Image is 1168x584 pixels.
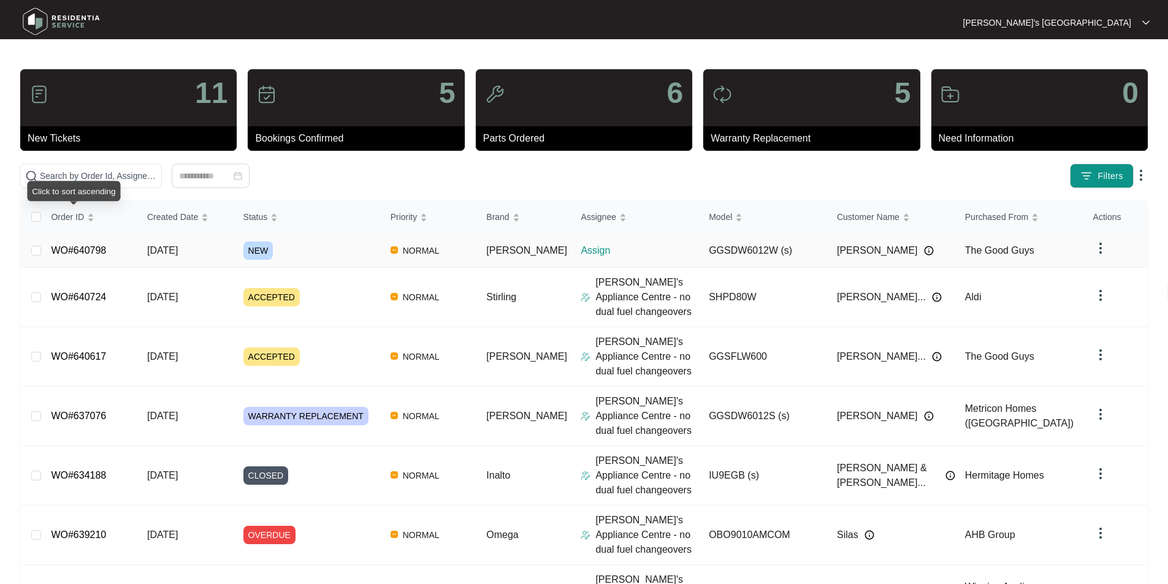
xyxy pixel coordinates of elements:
[137,201,234,233] th: Created Date
[51,245,106,256] a: WO#640798
[147,470,178,480] span: [DATE]
[1070,164,1134,188] button: filter iconFilters
[581,292,590,302] img: Assigner Icon
[398,468,445,483] span: NORMAL
[837,461,939,490] span: [PERSON_NAME] & [PERSON_NAME]...
[439,78,456,108] p: 5
[1122,78,1139,108] p: 0
[398,349,445,364] span: NORMAL
[1093,347,1108,362] img: dropdown arrow
[837,243,918,258] span: [PERSON_NAME]
[243,347,300,366] span: ACCEPTED
[581,530,590,540] img: Assigner Icon
[1093,241,1108,256] img: dropdown arrow
[255,131,464,146] p: Bookings Confirmed
[895,78,911,108] p: 5
[699,327,827,387] td: GGSFLW600
[965,529,1015,540] span: AHB Group
[932,352,942,362] img: Info icon
[243,466,289,485] span: CLOSED
[51,411,106,421] a: WO#637076
[391,210,418,224] span: Priority
[837,210,899,224] span: Customer Name
[712,85,732,104] img: icon
[965,245,1034,256] span: The Good Guys
[243,210,268,224] span: Status
[699,446,827,506] td: IU9EGB (s)
[243,526,296,544] span: OVERDUE
[28,131,237,146] p: New Tickets
[18,3,104,40] img: residentia service logo
[391,293,398,300] img: Vercel Logo
[257,85,277,104] img: icon
[699,233,827,268] td: GGSDW6012W (s)
[243,288,300,306] span: ACCEPTED
[699,201,827,233] th: Model
[965,470,1044,480] span: Hermitage Homes
[965,351,1034,362] span: The Good Guys
[595,513,699,557] p: [PERSON_NAME]'s Appliance Centre - no dual fuel changeovers
[837,349,926,364] span: [PERSON_NAME]...
[51,529,106,540] a: WO#639210
[476,201,571,233] th: Brand
[581,411,590,421] img: Assigner Icon
[963,17,1131,29] p: [PERSON_NAME]'s [GEOGRAPHIC_DATA]
[924,411,934,421] img: Info icon
[1134,168,1148,183] img: dropdown arrow
[147,351,178,362] span: [DATE]
[40,169,156,183] input: Search by Order Id, Assignee Name, Customer Name, Brand and Model
[837,409,918,423] span: [PERSON_NAME]
[924,246,934,256] img: Info icon
[147,292,178,302] span: [DATE]
[51,351,106,362] a: WO#640617
[398,243,445,258] span: NORMAL
[147,529,178,540] span: [DATE]
[595,335,699,379] p: [PERSON_NAME]'s Appliance Centre - no dual fuel changeovers
[25,170,37,182] img: search-icon
[486,292,516,302] span: Stirling
[195,78,227,108] p: 11
[147,245,178,256] span: [DATE]
[965,403,1074,428] span: Metricon Homes ([GEOGRAPHIC_DATA])
[486,245,567,256] span: [PERSON_NAME]
[699,268,827,327] td: SHPD80W
[486,529,518,540] span: Omega
[837,290,926,305] span: [PERSON_NAME]...
[1093,288,1108,303] img: dropdown arrow
[1083,201,1147,233] th: Actions
[581,210,616,224] span: Assignee
[581,352,590,362] img: Assigner Icon
[581,243,699,258] p: Assign
[941,85,960,104] img: icon
[391,531,398,538] img: Vercel Logo
[391,352,398,360] img: Vercel Logo
[243,241,273,260] span: NEW
[711,131,920,146] p: Warranty Replacement
[486,210,509,224] span: Brand
[234,201,381,233] th: Status
[699,506,827,565] td: OBO9010AMCOM
[243,407,368,425] span: WARRANTY REPLACEMENT
[29,85,49,104] img: icon
[485,85,505,104] img: icon
[709,210,732,224] span: Model
[486,470,510,480] span: Inalto
[571,201,699,233] th: Assignee
[51,470,106,480] a: WO#634188
[595,275,699,319] p: [PERSON_NAME]'s Appliance Centre - no dual fuel changeovers
[398,290,445,305] span: NORMAL
[837,528,858,542] span: Silas
[595,394,699,438] p: [PERSON_NAME]'s Appliance Centre - no dual fuel changeovers
[398,409,445,423] span: NORMAL
[147,411,178,421] span: [DATE]
[391,246,398,254] img: Vercel Logo
[381,201,477,233] th: Priority
[1097,170,1123,183] span: Filters
[391,412,398,419] img: Vercel Logo
[955,201,1083,233] th: Purchased From
[1142,20,1150,26] img: dropdown arrow
[865,530,874,540] img: Info icon
[51,292,106,302] a: WO#640724
[51,210,84,224] span: Order ID
[391,471,398,479] img: Vercel Logo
